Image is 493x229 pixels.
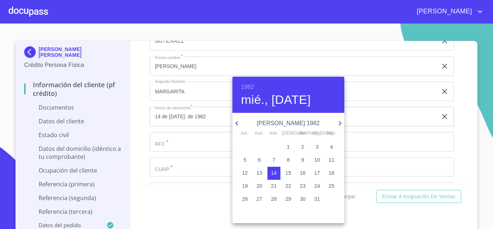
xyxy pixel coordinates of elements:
p: 27 [257,195,262,203]
button: 22 [282,180,295,193]
button: 8 [282,154,295,167]
p: 20 [257,182,262,190]
button: 23 [296,180,309,193]
span: vie. [296,130,309,137]
p: 1 [287,143,290,150]
button: 18 [325,167,338,180]
p: 6 [258,156,261,164]
button: 3 [311,141,324,154]
button: 30 [296,193,309,206]
button: 21 [267,180,280,193]
button: 7 [267,154,280,167]
button: 13 [253,167,266,180]
button: 19 [239,180,252,193]
button: 6 [253,154,266,167]
p: 10 [314,156,320,164]
p: 13 [257,169,262,177]
button: 2 [296,141,309,154]
span: [DEMOGRAPHIC_DATA]. [282,130,295,137]
p: 8 [287,156,290,164]
p: 22 [285,182,291,190]
button: 24 [311,180,324,193]
p: 23 [300,182,306,190]
span: mar. [253,130,266,137]
p: 5 [244,156,247,164]
button: 4 [325,141,338,154]
button: 14 [267,167,280,180]
p: 28 [271,195,277,203]
p: 3 [316,143,319,150]
p: 2 [301,143,304,150]
p: 31 [314,195,320,203]
button: mié., [DATE] [241,92,311,107]
p: 19 [242,182,248,190]
button: 11 [325,154,338,167]
p: 17 [314,169,320,177]
p: 11 [329,156,335,164]
p: 12 [242,169,248,177]
button: 25 [325,180,338,193]
button: 31 [311,193,324,206]
span: sáb. [311,130,324,137]
p: 26 [242,195,248,203]
span: dom. [325,130,338,137]
p: 29 [285,195,291,203]
p: 15 [285,169,291,177]
p: 25 [329,182,335,190]
p: 9 [301,156,304,164]
button: 1 [282,141,295,154]
button: 28 [267,193,280,206]
p: 30 [300,195,306,203]
p: 4 [330,143,333,150]
p: 18 [329,169,335,177]
p: 7 [272,156,275,164]
button: 9 [296,154,309,167]
p: 24 [314,182,320,190]
button: 29 [282,193,295,206]
span: lun. [239,130,252,137]
button: 20 [253,180,266,193]
button: 17 [311,167,324,180]
button: 1982 [241,82,254,92]
p: [PERSON_NAME] 1982 [241,119,336,128]
p: 16 [300,169,306,177]
button: 16 [296,167,309,180]
p: 21 [271,182,277,190]
button: 27 [253,193,266,206]
button: 5 [239,154,252,167]
button: 15 [282,167,295,180]
p: 14 [271,169,277,177]
button: 10 [311,154,324,167]
button: 26 [239,193,252,206]
span: mié. [267,130,280,137]
button: 12 [239,167,252,180]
